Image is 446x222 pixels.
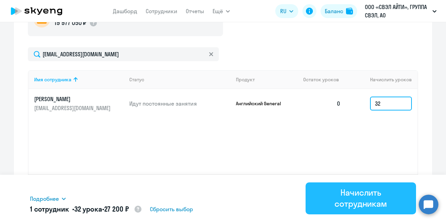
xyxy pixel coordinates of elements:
[346,70,417,89] th: Начислить уроков
[129,76,144,83] div: Статус
[104,205,129,213] span: 27 200 ₽
[306,182,416,214] button: Начислить сотрудникам
[361,3,440,19] button: ООО «СВЭЛ АЙТИ», ГРУППА СВЭЛ, АО
[113,8,137,15] a: Дашборд
[365,3,430,19] p: ООО «СВЭЛ АЙТИ», ГРУППА СВЭЛ, АО
[321,4,357,18] button: Балансbalance
[146,8,177,15] a: Сотрудники
[30,204,142,215] h5: 1 сотрудник • •
[54,18,86,27] p: 19 977 050 ₽
[298,89,346,118] td: 0
[30,195,59,203] span: Подробнее
[129,100,230,107] p: Идут постоянные занятия
[213,7,223,15] span: Ещё
[34,95,112,103] p: [PERSON_NAME]
[74,205,102,213] span: 32 урока
[34,76,124,83] div: Имя сотрудника
[303,76,346,83] div: Остаток уроков
[236,76,298,83] div: Продукт
[280,7,286,15] span: RU
[275,4,298,18] button: RU
[303,76,339,83] span: Остаток уроков
[34,76,71,83] div: Имя сотрудника
[315,187,406,209] div: Начислить сотрудникам
[236,76,255,83] div: Продукт
[28,47,219,61] input: Поиск по имени, email, продукту или статусу
[325,7,343,15] div: Баланс
[34,95,124,112] a: [PERSON_NAME][EMAIL_ADDRESS][DOMAIN_NAME]
[34,104,112,112] p: [EMAIL_ADDRESS][DOMAIN_NAME]
[213,4,230,18] button: Ещё
[236,100,288,107] p: Английский General
[186,8,204,15] a: Отчеты
[346,8,353,15] img: balance
[150,205,193,213] span: Сбросить выбор
[129,76,230,83] div: Статус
